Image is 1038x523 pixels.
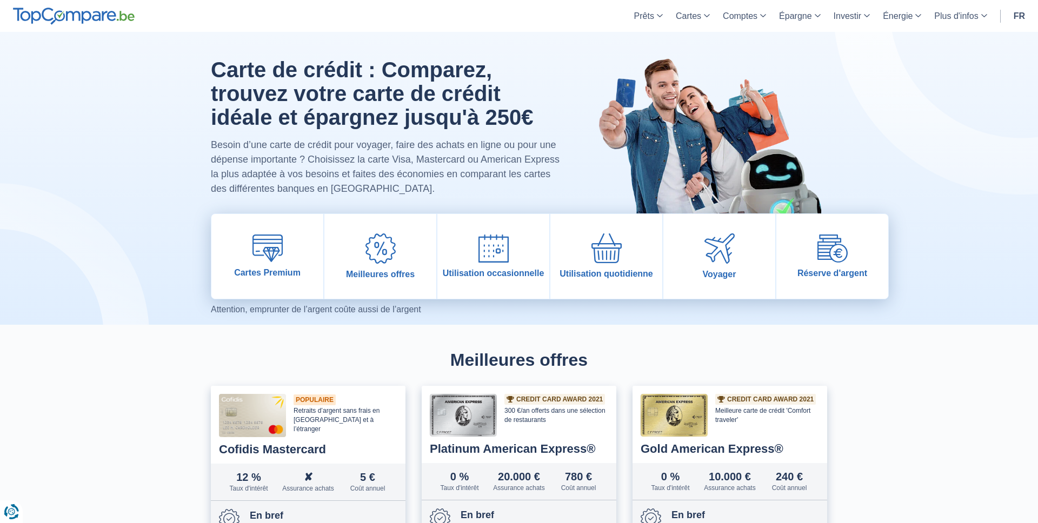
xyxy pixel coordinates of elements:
[346,269,415,279] span: Meilleures offres
[760,471,819,482] div: 240 €
[211,58,564,129] h1: Carte de crédit : Comparez, trouvez votre carte de crédit idéale et épargnez jusqu'à 250€
[430,394,497,437] img: Platinum American Express®
[550,214,662,299] a: Utilisation quotidienne
[797,268,867,278] span: Réserve d'argent
[504,406,608,425] div: 300 €/an offerts dans une sélection de restaurants
[489,484,549,492] div: Assurance achats
[703,269,736,279] span: Voyager
[549,471,608,482] div: 780 €
[324,214,436,299] a: Meilleures offres
[338,485,397,492] div: Coût annuel
[817,234,848,262] img: Réserve d'argent
[365,233,396,264] img: Meilleures offres
[704,233,735,264] img: Voyager
[13,8,135,25] img: TopCompare
[700,484,760,492] div: Assurance achats
[560,269,653,279] span: Utilisation quotidienne
[478,234,509,263] img: Utilisation occasionnelle
[234,267,301,278] span: Cartes Premium
[717,396,814,403] a: Credit Card Award 2021
[776,214,888,299] a: Réserve d'argent
[760,484,819,492] div: Coût annuel
[641,484,700,492] div: Taux d'intérêt
[671,508,814,522] div: En bref
[219,485,278,492] div: Taux d'intérêt
[437,214,549,299] a: Utilisation occasionnelle
[278,485,338,492] div: Assurance achats
[641,471,700,482] div: 0 %
[338,472,397,482] div: 5 €
[430,471,489,482] div: 0 %
[461,508,603,522] div: En bref
[430,443,608,455] div: Platinum American Express®
[219,394,286,437] img: Cofidis Mastercard
[641,394,708,437] img: Gold American Express®
[430,484,489,492] div: Taux d'intérêt
[589,32,827,240] img: image-hero
[211,214,323,299] a: Cartes Premium
[700,471,760,482] div: 10.000 €
[294,406,397,433] div: Retraits d’argent sans frais en [GEOGRAPHIC_DATA] et à l’étranger
[549,484,608,492] div: Coût annuel
[507,396,603,403] a: Credit Card Award 2021
[641,443,819,455] div: Gold American Express®
[211,351,827,370] h2: Meilleures offres
[250,509,392,522] div: En bref
[715,406,819,425] div: Meilleure carte de crédit 'Comfort traveler'
[443,268,544,278] span: Utilisation occasionnelle
[211,138,564,196] p: Besoin d’une carte de crédit pour voyager, faire des achats en ligne ou pour une dépense importan...
[219,472,278,482] div: 12 %
[294,394,336,405] div: Populaire
[489,471,549,482] div: 20.000 €
[663,214,775,299] a: Voyager
[591,233,622,263] img: Utilisation quotidienne
[219,444,397,455] div: Cofidis Mastercard
[278,472,338,482] div: ✘
[252,234,283,262] img: Cartes Premium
